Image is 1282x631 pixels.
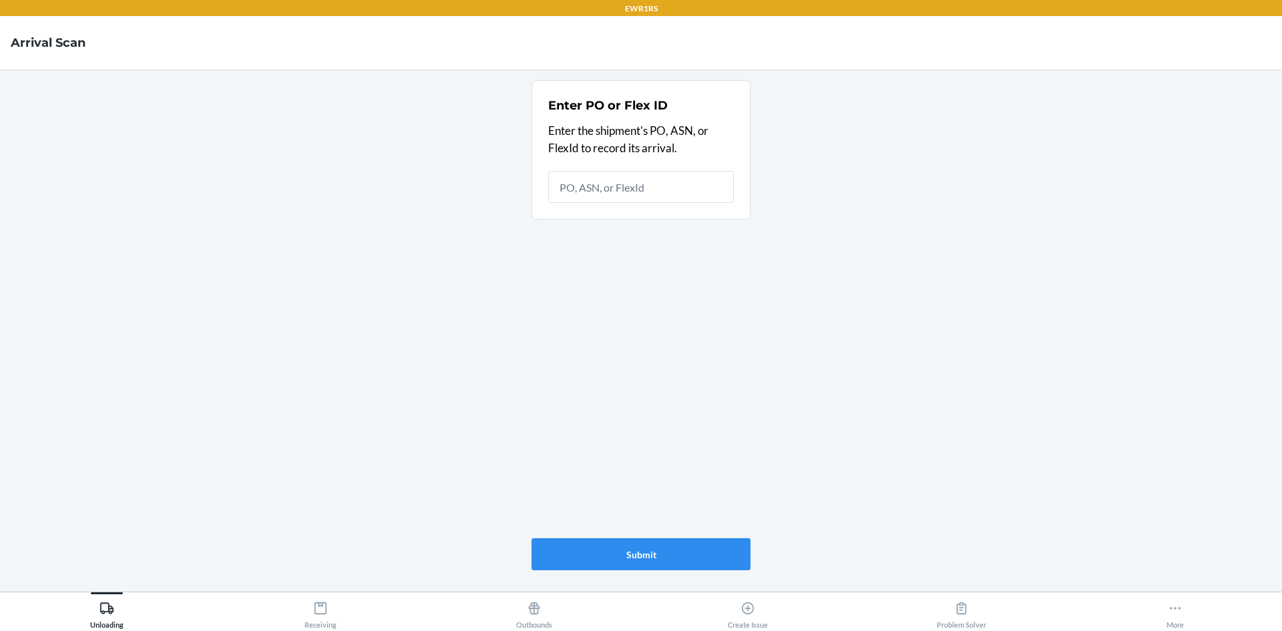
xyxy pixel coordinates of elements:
p: EWR1RS [625,3,658,15]
button: Receiving [214,592,427,629]
button: Outbounds [427,592,641,629]
button: Problem Solver [855,592,1068,629]
div: Receiving [304,596,337,629]
div: Unloading [90,596,124,629]
div: Problem Solver [937,596,986,629]
p: Enter the shipment's PO, ASN, or FlexId to record its arrival. [548,122,734,156]
div: More [1166,596,1184,629]
button: Create Issue [641,592,855,629]
button: More [1068,592,1282,629]
input: PO, ASN, or FlexId [548,171,734,203]
h4: Arrival Scan [11,34,85,51]
div: Create Issue [728,596,768,629]
button: Submit [531,538,751,570]
div: Outbounds [516,596,552,629]
h2: Enter PO or Flex ID [548,97,668,114]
